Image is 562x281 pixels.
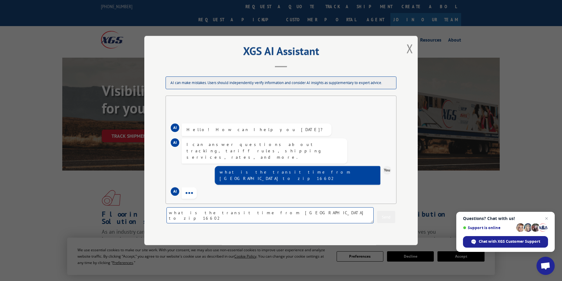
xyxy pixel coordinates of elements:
h2: XGS AI Assistant [159,47,403,58]
div: Open chat [536,257,555,275]
button: Close modal [406,40,413,56]
div: AI [171,124,179,132]
span: Close chat [543,215,550,222]
span: Questions? Chat with us! [463,216,548,221]
div: AI [171,138,179,147]
span: Support is online [463,225,514,230]
button: Send [377,211,395,223]
div: You [383,166,391,174]
div: I can answer questions about tracking, tariff rules, shipping services, rates, and more. [187,141,342,161]
div: Chat with XGS Customer Support [463,236,548,248]
span: Chat with XGS Customer Support [479,239,540,244]
div: Hello! How can I help you [DATE]? [187,127,327,133]
div: what is the transit time from [GEOGRAPHIC_DATA] to zip 16602 [220,169,375,182]
div: AI [171,187,179,196]
div: AI can make mistakes. Users should independently verify information and consider AI insights as s... [166,76,396,89]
